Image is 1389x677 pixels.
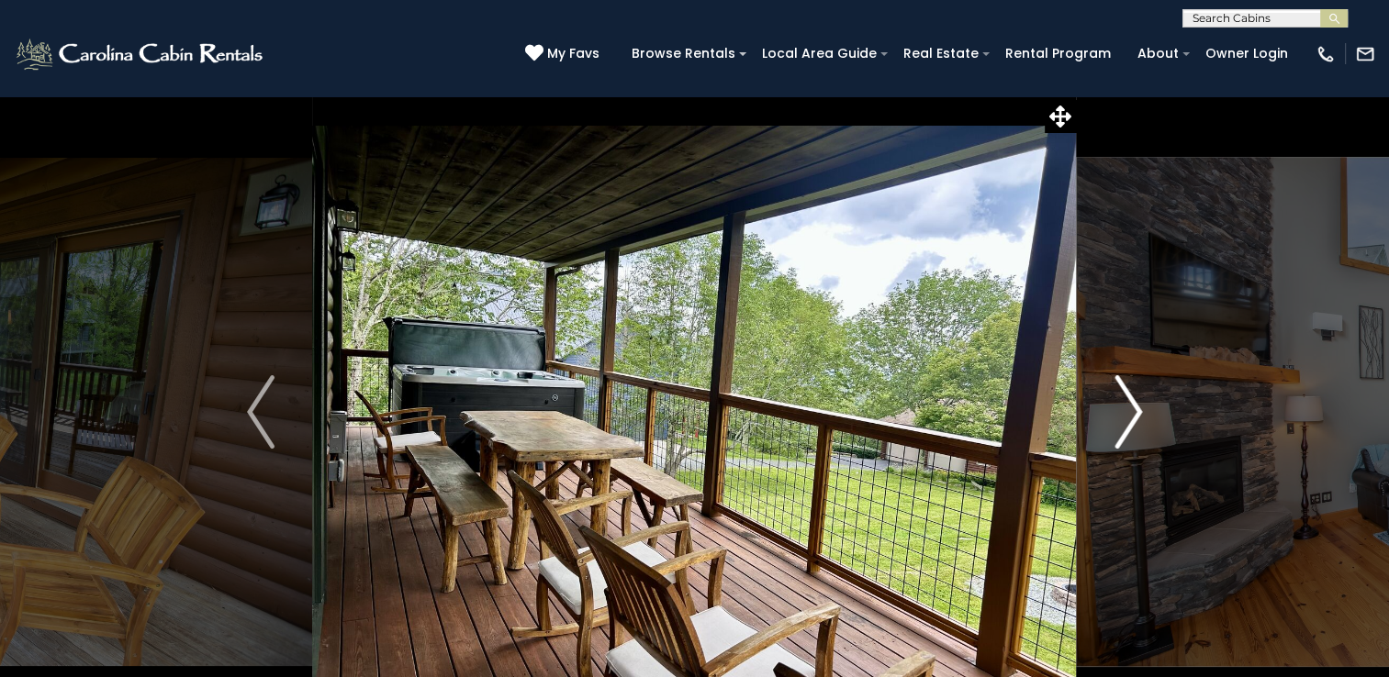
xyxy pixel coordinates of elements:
img: White-1-2.png [14,36,268,72]
a: Browse Rentals [622,39,745,68]
img: mail-regular-white.png [1355,44,1375,64]
img: arrow [247,375,274,449]
img: phone-regular-white.png [1316,44,1336,64]
a: About [1128,39,1188,68]
a: My Favs [525,44,604,64]
span: My Favs [547,44,599,63]
img: arrow [1115,375,1142,449]
a: Rental Program [996,39,1120,68]
a: Real Estate [894,39,988,68]
a: Local Area Guide [753,39,886,68]
a: Owner Login [1196,39,1297,68]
